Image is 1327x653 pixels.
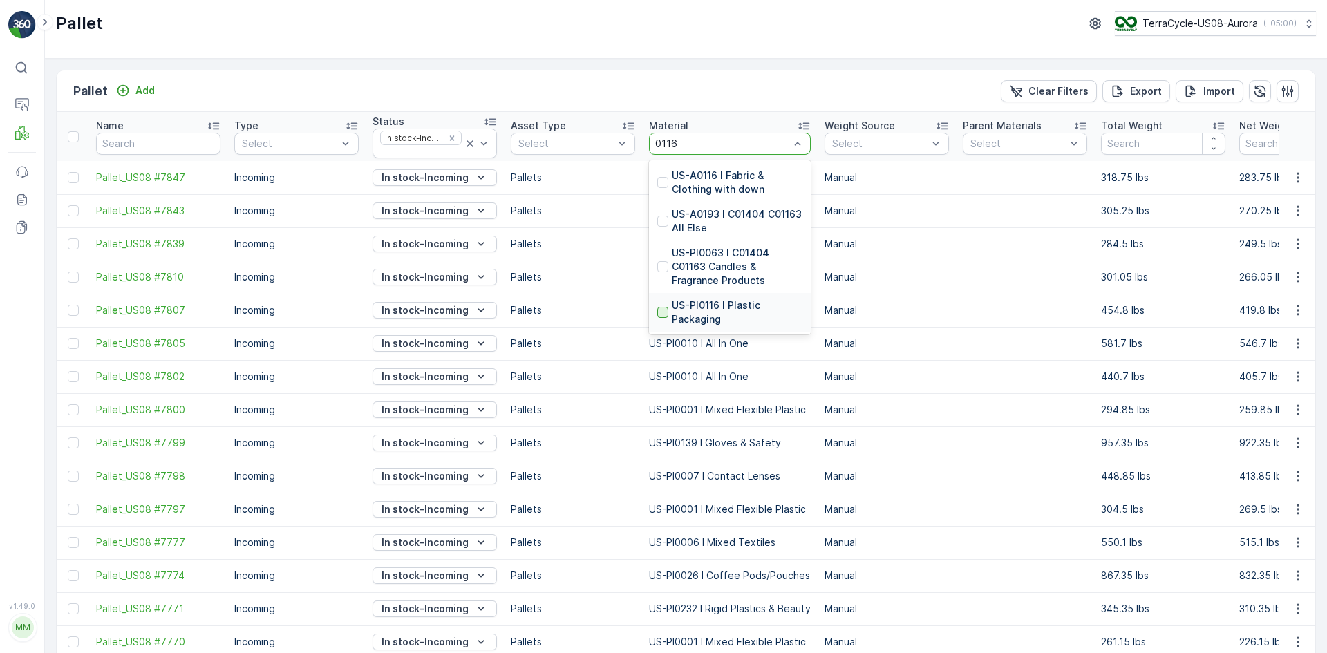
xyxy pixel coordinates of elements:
[382,204,469,218] p: In stock-Incoming
[504,460,642,493] td: Pallets
[504,161,642,194] td: Pallets
[96,171,220,184] span: Pallet_US08 #7847
[598,387,727,404] p: FD, TC5394, [DATE], #2
[81,625,86,636] span: -
[12,295,77,307] span: Tare Weight :
[1094,161,1232,194] td: 318.75 lbs
[1001,80,1097,102] button: Clear Filters
[672,246,802,287] p: US-PI0063 I C01404 C01163 Candles & Fragrance Products
[227,592,366,625] td: Incoming
[1094,327,1232,360] td: 581.7 lbs
[373,169,497,186] button: In stock-Incoming
[8,11,36,39] img: logo
[234,119,258,133] p: Type
[373,468,497,484] button: In stock-Incoming
[504,360,642,393] td: Pallets
[96,337,220,350] a: Pallet_US08 #7805
[642,393,818,426] td: US-PI0001 I Mixed Flexible Plastic
[68,537,79,548] div: Toggle Row Selected
[382,171,469,184] p: In stock-Incoming
[68,603,79,614] div: Toggle Row Selected
[96,403,220,417] a: Pallet_US08 #7800
[81,249,86,261] span: -
[96,635,220,649] a: Pallet_US08 #7770
[373,115,404,129] p: Status
[68,238,79,249] div: Toggle Row Selected
[73,82,108,101] p: Pallet
[970,137,1066,151] p: Select
[963,119,1042,133] p: Parent Materials
[68,305,79,316] div: Toggle Row Selected
[504,261,642,294] td: Pallets
[227,194,366,227] td: Incoming
[96,270,220,284] a: Pallet_US08 #7810
[504,493,642,526] td: Pallets
[504,426,642,460] td: Pallets
[73,318,116,330] span: FD Pallet
[68,570,79,581] div: Toggle Row Selected
[96,569,220,583] a: Pallet_US08 #7774
[96,237,220,251] span: Pallet_US08 #7839
[96,119,124,133] p: Name
[504,592,642,625] td: Pallets
[12,341,59,352] span: Material :
[373,634,497,650] button: In stock-Incoming
[227,526,366,559] td: Incoming
[382,569,469,583] p: In stock-Incoming
[382,337,469,350] p: In stock-Incoming
[96,469,220,483] a: Pallet_US08 #7798
[227,227,366,261] td: Incoming
[373,335,497,352] button: In stock-Incoming
[818,294,956,327] td: Manual
[642,460,818,493] td: US-PI0007 I Contact Lenses
[599,12,726,28] p: FD, TC5394, [DATE], #1
[227,161,366,194] td: Incoming
[373,236,497,252] button: In stock-Incoming
[818,360,956,393] td: Manual
[96,502,220,516] a: Pallet_US08 #7797
[373,567,497,584] button: In stock-Incoming
[227,327,366,360] td: Incoming
[96,602,220,616] span: Pallet_US08 #7771
[68,437,79,448] div: Toggle Row Selected
[1101,119,1163,133] p: Total Weight
[1094,261,1232,294] td: 301.05 lbs
[642,526,818,559] td: US-PI0006 I Mixed Textiles
[96,303,220,317] a: Pallet_US08 #7807
[68,272,79,283] div: Toggle Row Selected
[642,261,818,294] td: US-PI0001 I Mixed Flexible Plastic
[504,559,642,592] td: Pallets
[642,592,818,625] td: US-PI0232 I Rigid Plastics & Beauty
[373,401,497,418] button: In stock-Incoming
[68,504,79,515] div: Toggle Row Selected
[12,602,46,614] span: Name :
[96,204,220,218] span: Pallet_US08 #7843
[818,194,956,227] td: Manual
[1094,592,1232,625] td: 345.35 lbs
[518,137,614,151] p: Select
[1028,84,1089,98] p: Clear Filters
[96,536,220,549] a: Pallet_US08 #7777
[373,269,497,285] button: In stock-Incoming
[227,493,366,526] td: Incoming
[242,137,337,151] p: Select
[227,294,366,327] td: Incoming
[381,131,444,144] div: In stock-Incoming
[382,635,469,649] p: In stock-Incoming
[1130,84,1162,98] p: Export
[135,84,155,97] p: Add
[642,426,818,460] td: US-PI0139 I Gloves & Safety
[8,613,36,642] button: MM
[642,493,818,526] td: US-PI0001 I Mixed Flexible Plastic
[1094,294,1232,327] td: 454.8 lbs
[1102,80,1170,102] button: Export
[1115,11,1316,36] button: TerraCycle-US08-Aurora(-05:00)
[1094,526,1232,559] td: 550.1 lbs
[73,272,77,284] span: -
